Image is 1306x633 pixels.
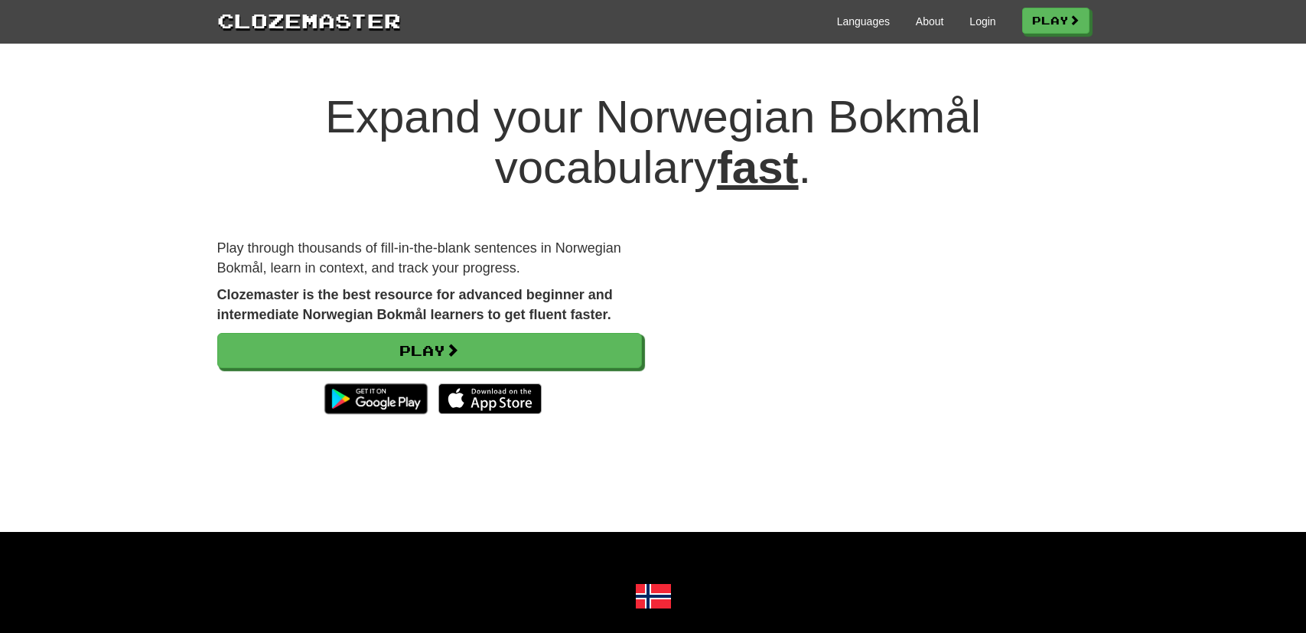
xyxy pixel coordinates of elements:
img: Get it on Google Play [317,376,435,422]
u: fast [717,142,799,193]
p: Play through thousands of fill-in-the-blank sentences in Norwegian Bokmål, learn in context, and ... [217,239,642,278]
a: Clozemaster [217,6,401,34]
a: Login [969,14,995,29]
a: Play [217,333,642,368]
h1: Expand your Norwegian Bokmål vocabulary . [217,92,1089,193]
a: About [916,14,944,29]
a: Play [1022,8,1089,34]
img: Download_on_the_App_Store_Badge_US-UK_135x40-25178aeef6eb6b83b96f5f2d004eda3bffbb37122de64afbaef7... [438,383,542,414]
strong: Clozemaster is the best resource for advanced beginner and intermediate Norwegian Bokmål learners... [217,287,613,322]
a: Languages [837,14,890,29]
